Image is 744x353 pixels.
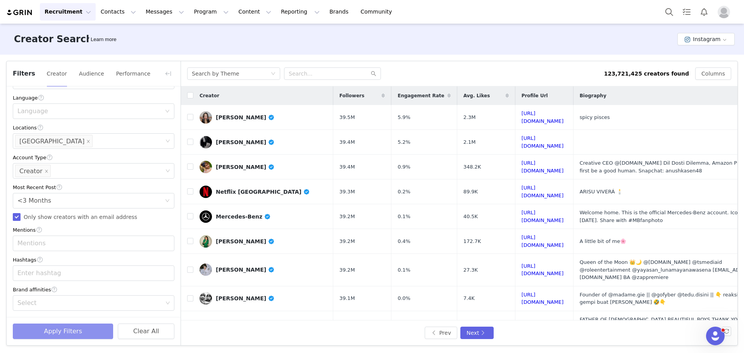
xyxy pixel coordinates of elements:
a: [PERSON_NAME] [200,235,327,248]
span: 0.9% [398,163,410,171]
a: Mercedes-Benz [200,210,327,223]
span: ARISU VIVERÁ 🕯️ [580,189,623,195]
span: 40.5K [463,213,478,220]
button: Program [189,3,233,21]
button: Profile [713,6,738,18]
span: 27.3K [463,266,478,274]
div: [PERSON_NAME] [216,164,275,170]
span: spicy pisces [580,114,610,120]
div: Language [13,94,174,102]
button: Content [234,3,276,21]
span: A little bit of me🌸 [580,238,627,244]
a: [URL][DOMAIN_NAME] [522,185,564,198]
span: 0.4% [398,238,410,245]
button: Instagram [677,33,735,45]
span: 2.1M [463,138,476,146]
div: [PERSON_NAME] [216,267,275,273]
div: Search by Theme [192,68,239,79]
button: Apply Filters [13,324,113,339]
span: Only show creators with an email address [21,214,140,220]
div: Brand affinities [13,286,174,294]
i: icon: down [165,301,170,306]
span: 0.0% [398,294,410,302]
div: Select [17,299,163,307]
span: Avg. Likes [463,92,490,99]
a: [URL][DOMAIN_NAME] [522,135,564,149]
div: Hashtags [13,256,174,264]
div: Creator [19,165,43,177]
button: Next [460,327,494,339]
button: Reporting [276,3,324,21]
span: 348.2K [463,163,481,171]
div: Netflix [GEOGRAPHIC_DATA] [216,189,310,195]
div: [GEOGRAPHIC_DATA] [19,135,84,148]
span: 39.4M [339,163,355,171]
button: Prev [425,327,457,339]
div: [PERSON_NAME] [216,238,275,245]
img: v2 [200,186,212,198]
span: Creator [200,92,219,99]
i: icon: search [371,71,376,76]
div: Tooltip anchor [89,36,118,43]
img: grin logo [6,9,33,16]
button: Search [661,3,678,21]
span: 0.2% [398,188,410,196]
span: 7.4K [463,294,475,302]
span: 39.1M [339,294,355,302]
img: v2 [200,136,212,148]
div: Mentions [13,226,174,234]
a: Netflix [GEOGRAPHIC_DATA] [200,186,327,198]
div: Enter hashtag [17,269,163,277]
div: <3 Months [17,193,51,208]
img: v2 [200,263,212,276]
div: Locations [13,124,174,132]
span: 172.7K [463,238,481,245]
button: Messages [141,3,189,21]
span: 5.2% [398,138,410,146]
div: Most Recent Post [13,183,174,191]
span: 39.3M [339,188,355,196]
h3: Creator Search [14,32,93,46]
span: 5.9% [398,114,410,121]
button: Creator [46,67,67,80]
div: Language [17,107,161,115]
li: United States [15,135,93,147]
span: 39.4M [339,138,355,146]
input: Search... [284,67,381,80]
a: [URL][DOMAIN_NAME] [522,263,564,277]
a: [URL][DOMAIN_NAME] [522,292,564,305]
img: v2 [200,161,212,173]
a: [URL][DOMAIN_NAME] [522,160,564,174]
span: Biography [580,92,606,99]
button: Recruitment [40,3,96,21]
i: icon: down [165,109,170,114]
div: [PERSON_NAME] [216,139,275,145]
div: Mercedes-Benz [216,214,271,220]
a: [URL][DOMAIN_NAME] [522,110,564,124]
a: [PERSON_NAME] [200,136,327,148]
button: Columns [695,67,731,80]
div: 123,721,425 creators found [604,70,689,78]
div: [PERSON_NAME] [216,295,275,301]
span: 0.1% [398,266,410,274]
img: v2 [200,210,212,223]
button: Clear All [118,324,174,339]
span: 39.2M [339,213,355,220]
a: Community [356,3,400,21]
a: [URL][DOMAIN_NAME] [522,234,564,248]
a: [PERSON_NAME] [200,263,327,276]
button: Notifications [696,3,713,21]
span: Followers [339,92,365,99]
span: 0.1% [398,213,410,220]
a: [URL][DOMAIN_NAME] [522,210,564,223]
div: [PERSON_NAME] [216,114,275,121]
span: 39.2M [339,238,355,245]
img: v2 [200,111,212,124]
a: [PERSON_NAME] [200,111,327,124]
li: Creator [15,165,51,177]
span: Engagement Rate [398,92,444,99]
i: icon: down [271,71,276,77]
span: Profile Url [522,92,548,99]
span: 2.3M [463,114,476,121]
